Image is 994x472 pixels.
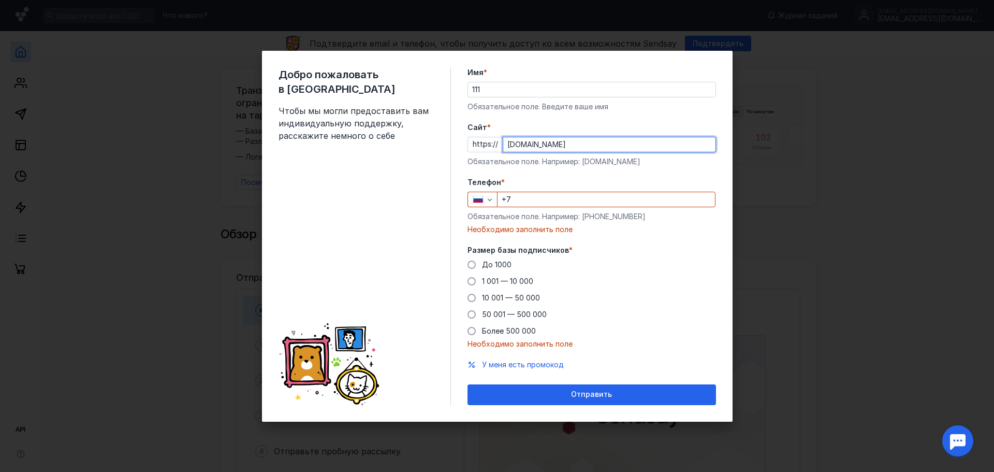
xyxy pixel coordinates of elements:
div: Необходимо заполнить поле [467,339,716,349]
span: 50 001 — 500 000 [482,310,547,319]
span: Cайт [467,122,487,133]
button: У меня есть промокод [482,360,564,370]
span: Телефон [467,177,501,188]
div: Обязательное поле. Введите ваше имя [467,102,716,112]
span: 10 001 — 50 000 [482,293,540,302]
span: Чтобы мы могли предоставить вам индивидуальную поддержку, расскажите немного о себе [279,105,434,142]
span: Более 500 000 [482,326,536,335]
span: Размер базы подписчиков [467,245,569,255]
span: Добро пожаловать в [GEOGRAPHIC_DATA] [279,67,434,96]
div: Необходимо заполнить поле [467,224,716,235]
span: До 1000 [482,260,511,269]
button: Отправить [467,384,716,405]
div: Обязательное поле. Например: [DOMAIN_NAME] [467,156,716,167]
span: У меня есть промокод [482,360,564,369]
div: Обязательное поле. Например: [PHONE_NUMBER] [467,211,716,222]
span: Имя [467,67,484,78]
span: 1 001 — 10 000 [482,277,533,285]
span: Отправить [571,390,612,399]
